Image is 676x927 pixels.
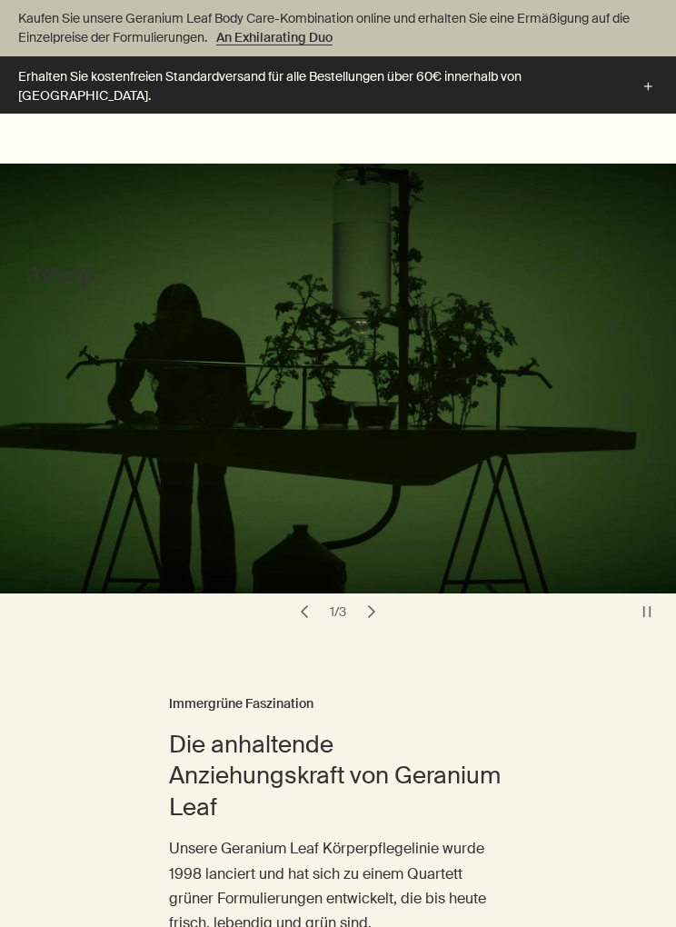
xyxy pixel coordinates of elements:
div: 1 / 3 [324,603,352,620]
svg: Aesop [26,263,99,290]
h3: Immergrüne Faszination [169,693,507,715]
a: Aesop [26,263,99,294]
p: Erhalten Sie kostenfreien Standardversand für alle Bestellungen über 60€ innerhalb von [GEOGRAPHI... [18,67,621,105]
h2: Die anhaltende Anziehungskraft von Geranium Leaf [169,729,507,823]
button: pause [634,599,660,624]
button: Erhalten Sie kostenfreien Standardversand für alle Bestellungen über 60€ innerhalb von [GEOGRAPHI... [18,67,658,106]
p: Kaufen Sie unsere Geranium Leaf Body Care-Kombination online und erhalten Sie eine Ermäßigung auf... [18,9,658,47]
button: previous slide [292,599,317,624]
button: next slide [359,599,384,624]
a: An Exhilarating Duo [213,27,336,47]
